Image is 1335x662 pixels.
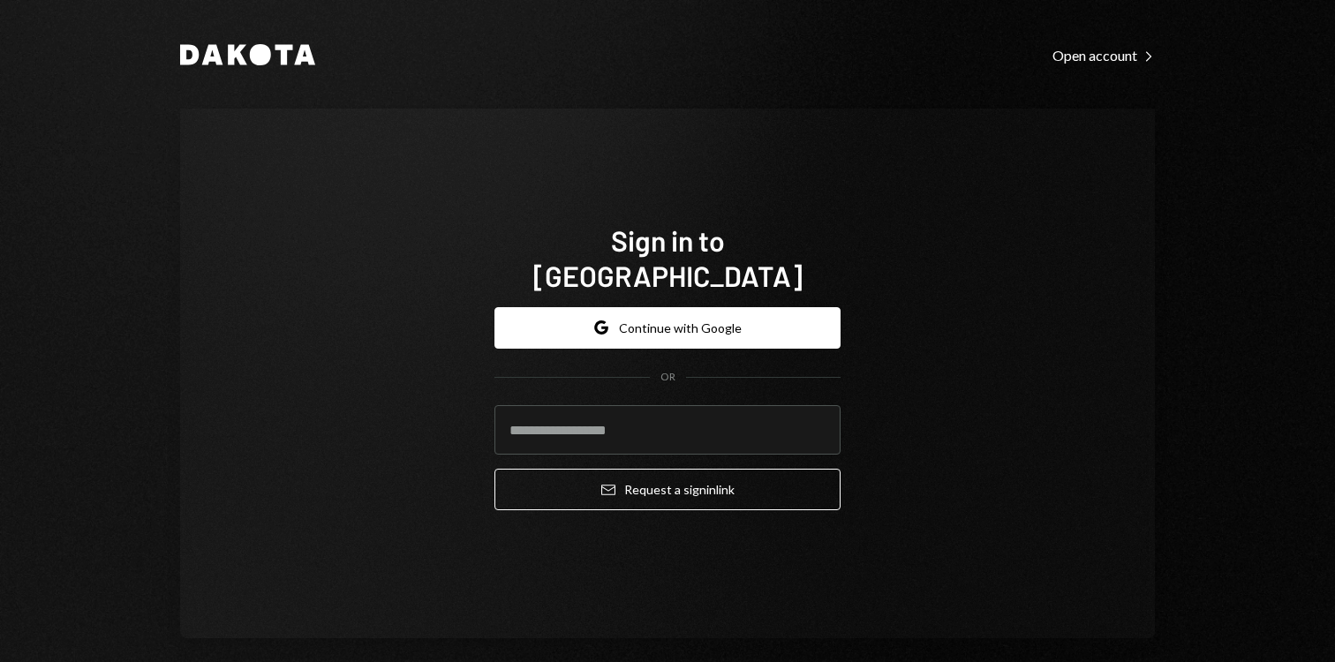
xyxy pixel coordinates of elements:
div: Open account [1052,47,1155,64]
button: Request a signinlink [494,469,841,510]
button: Continue with Google [494,307,841,349]
a: Open account [1052,45,1155,64]
div: OR [660,370,675,385]
h1: Sign in to [GEOGRAPHIC_DATA] [494,222,841,293]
